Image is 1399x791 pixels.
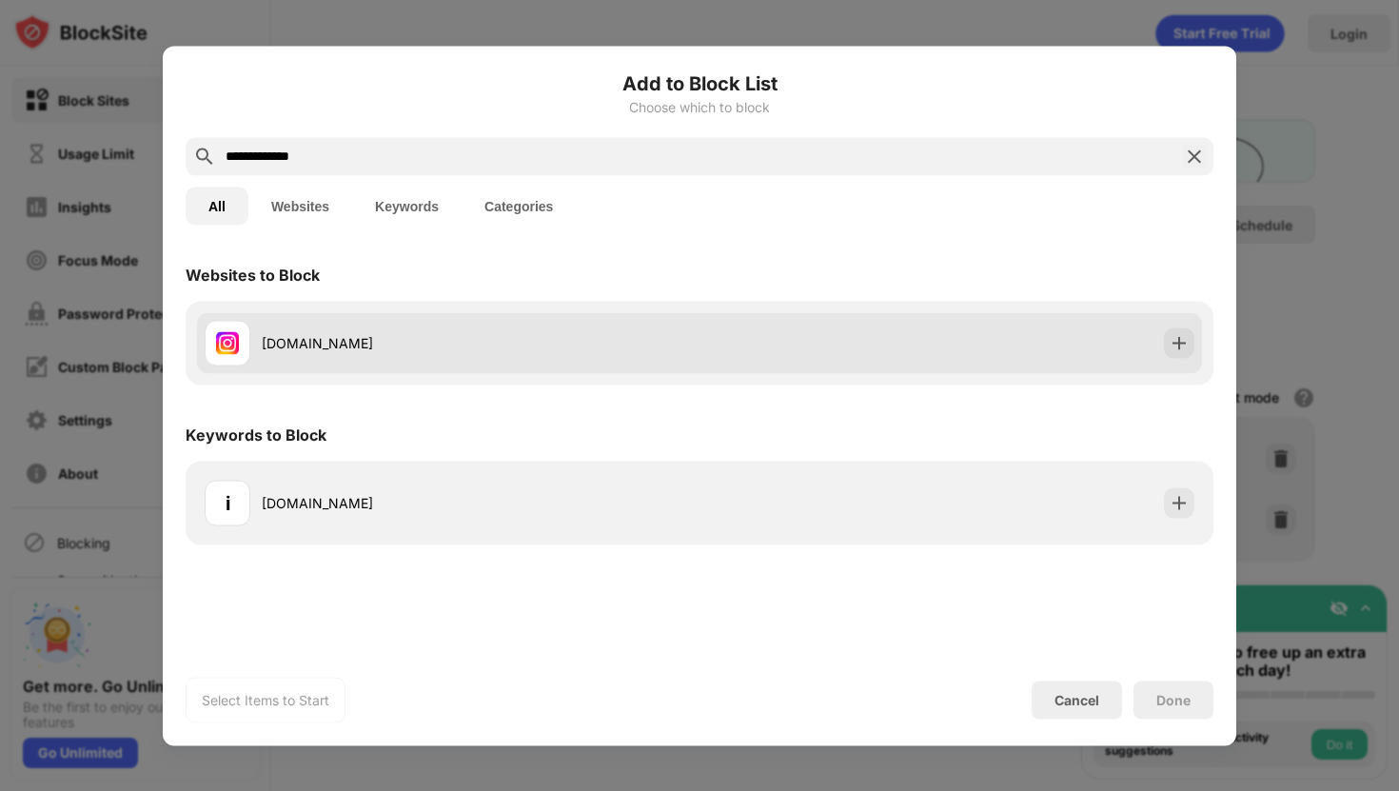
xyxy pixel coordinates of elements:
[216,331,239,354] img: favicons
[1156,692,1191,707] div: Done
[262,493,699,513] div: [DOMAIN_NAME]
[462,187,576,225] button: Categories
[1183,145,1206,168] img: search-close
[262,333,699,353] div: [DOMAIN_NAME]
[248,187,352,225] button: Websites
[186,99,1213,114] div: Choose which to block
[202,690,329,709] div: Select Items to Start
[186,425,326,444] div: Keywords to Block
[186,69,1213,97] h6: Add to Block List
[186,187,248,225] button: All
[193,145,216,168] img: search.svg
[226,488,230,517] div: i
[186,265,320,284] div: Websites to Block
[1054,692,1099,708] div: Cancel
[352,187,462,225] button: Keywords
